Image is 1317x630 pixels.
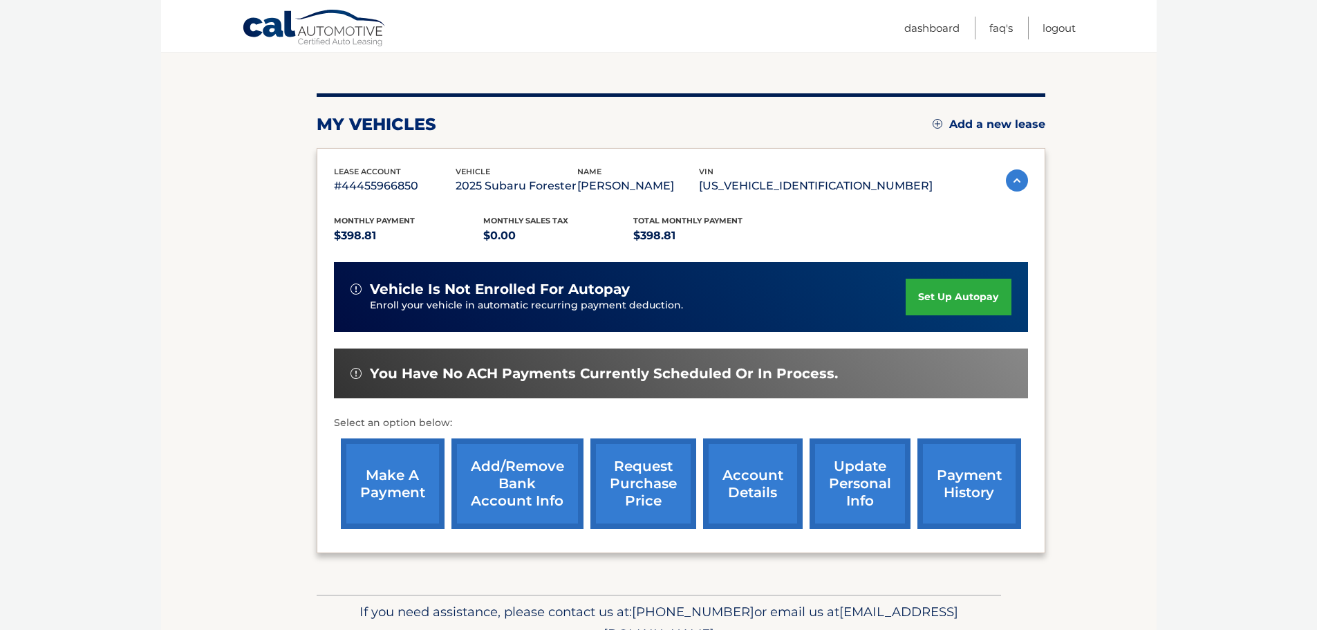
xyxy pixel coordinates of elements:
[633,216,742,225] span: Total Monthly Payment
[370,281,630,298] span: vehicle is not enrolled for autopay
[334,167,401,176] span: lease account
[590,438,696,529] a: request purchase price
[1006,169,1028,192] img: accordion-active.svg
[334,415,1028,432] p: Select an option below:
[334,216,415,225] span: Monthly Payment
[483,216,568,225] span: Monthly sales Tax
[577,176,699,196] p: [PERSON_NAME]
[904,17,960,39] a: Dashboard
[933,118,1045,131] a: Add a new lease
[703,438,803,529] a: account details
[906,279,1011,315] a: set up autopay
[699,176,933,196] p: [US_VEHICLE_IDENTIFICATION_NUMBER]
[917,438,1021,529] a: payment history
[341,438,445,529] a: make a payment
[317,114,436,135] h2: my vehicles
[456,167,490,176] span: vehicle
[370,298,906,313] p: Enroll your vehicle in automatic recurring payment deduction.
[483,226,633,245] p: $0.00
[334,176,456,196] p: #44455966850
[632,604,754,620] span: [PHONE_NUMBER]
[351,284,362,295] img: alert-white.svg
[1043,17,1076,39] a: Logout
[451,438,583,529] a: Add/Remove bank account info
[242,9,387,49] a: Cal Automotive
[699,167,713,176] span: vin
[933,119,942,129] img: add.svg
[370,365,838,382] span: You have no ACH payments currently scheduled or in process.
[334,226,484,245] p: $398.81
[577,167,601,176] span: name
[989,17,1013,39] a: FAQ's
[810,438,910,529] a: update personal info
[351,368,362,379] img: alert-white.svg
[456,176,577,196] p: 2025 Subaru Forester
[633,226,783,245] p: $398.81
